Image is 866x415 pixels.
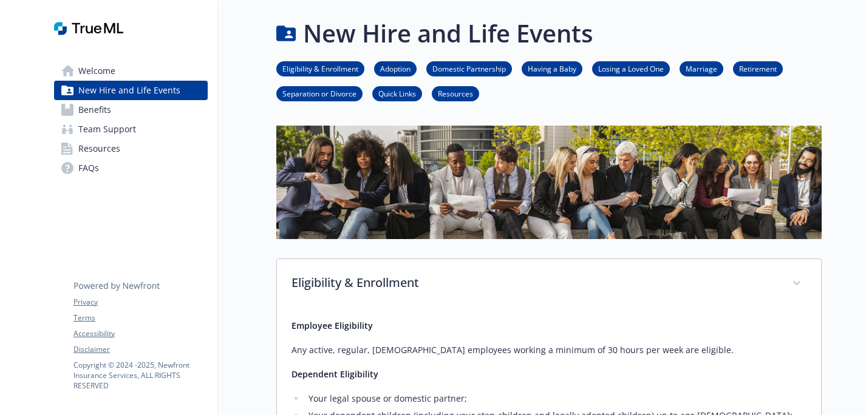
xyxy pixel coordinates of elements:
[276,126,822,239] img: new hire page banner
[73,344,207,355] a: Disclaimer
[54,61,208,81] a: Welcome
[73,312,207,323] a: Terms
[78,61,115,81] span: Welcome
[292,274,777,292] p: Eligibility & Enrollment
[277,259,821,309] div: Eligibility & Enrollment
[54,120,208,139] a: Team Support
[292,320,373,331] strong: Employee Eligibility
[276,62,364,74] a: Eligibility & Enrollment
[372,87,422,99] a: Quick Links
[592,62,670,74] a: Losing a Loved One
[432,87,479,99] a: Resources
[374,62,417,74] a: Adoption
[292,343,806,357] p: Any active, regular, [DEMOGRAPHIC_DATA] employees working a minimum of 30 hours per week are elig...
[54,81,208,100] a: New Hire and Life Events
[303,15,593,52] h1: New Hire and Life Events
[73,328,207,339] a: Accessibility
[733,62,783,74] a: Retirement
[292,368,378,380] strong: Dependent Eligibility
[78,120,136,139] span: Team Support
[73,297,207,308] a: Privacy
[276,87,363,99] a: Separation or Divorce
[78,139,120,158] span: Resources
[426,62,512,74] a: Domestic Partnership
[680,62,723,74] a: Marriage
[54,100,208,120] a: Benefits
[78,81,180,100] span: New Hire and Life Events
[73,360,207,391] p: Copyright © 2024 - 2025 , Newfront Insurance Services, ALL RIGHTS RESERVED
[78,100,111,120] span: Benefits
[305,391,806,406] li: Your legal spouse or domestic partner;
[54,158,208,178] a: FAQs
[54,139,208,158] a: Resources
[78,158,99,178] span: FAQs
[522,62,582,74] a: Having a Baby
